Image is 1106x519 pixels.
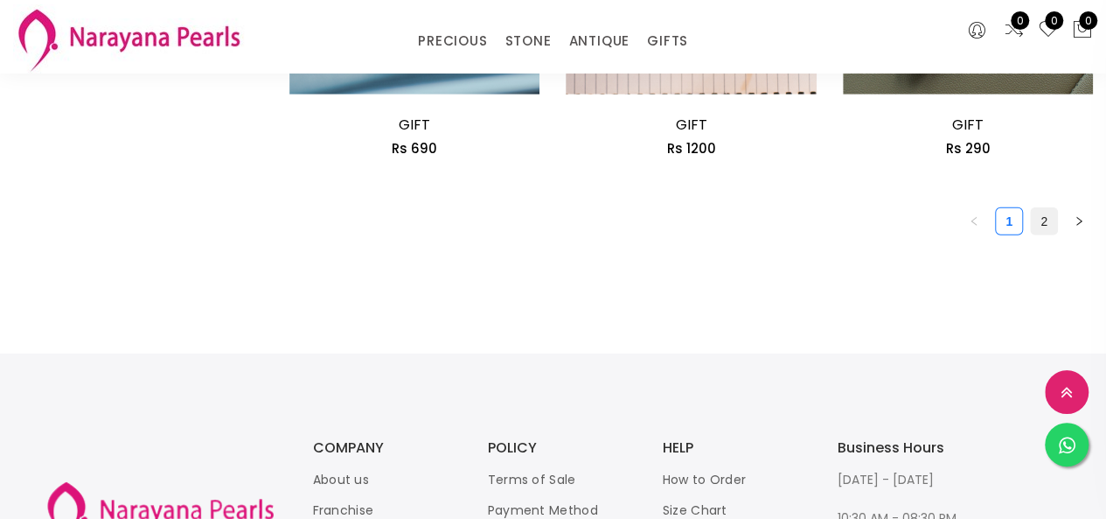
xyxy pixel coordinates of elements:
[488,441,628,455] h3: POLICY
[568,28,630,54] a: ANTIQUE
[960,207,988,235] li: Previous Page
[663,501,727,519] a: Size Chart
[1045,11,1063,30] span: 0
[1074,216,1084,227] span: right
[1011,11,1029,30] span: 0
[1072,19,1093,42] button: 0
[952,115,984,135] a: GIFT
[1030,207,1058,235] li: 2
[418,28,487,54] a: PRECIOUS
[1031,208,1057,235] a: 2
[996,208,1022,235] a: 1
[1065,207,1093,235] li: Next Page
[969,216,979,227] span: left
[392,139,437,158] span: Rs 690
[504,28,551,54] a: STONE
[676,115,707,135] a: GIFT
[1065,207,1093,235] button: right
[313,471,369,488] a: About us
[399,115,430,135] a: GIFT
[945,139,990,158] span: Rs 290
[960,207,988,235] button: left
[488,501,598,519] a: Payment Method
[663,441,803,455] h3: HELP
[1079,11,1097,30] span: 0
[663,471,747,488] a: How to Order
[1004,19,1025,42] a: 0
[995,207,1023,235] li: 1
[667,139,716,158] span: Rs 1200
[1038,19,1059,42] a: 0
[313,441,453,455] h3: COMPANY
[838,441,977,455] h3: Business Hours
[647,28,688,54] a: GIFTS
[488,471,576,488] a: Terms of Sale
[838,469,977,490] p: [DATE] - [DATE]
